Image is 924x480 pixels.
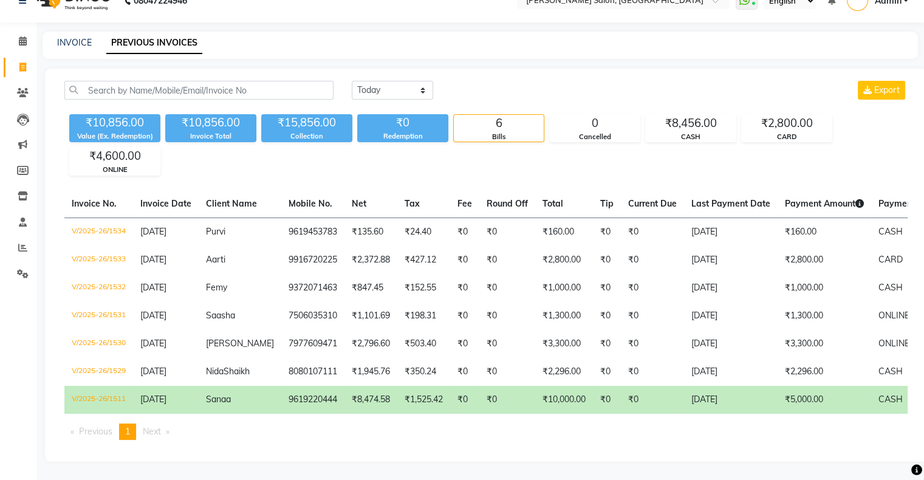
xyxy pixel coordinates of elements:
a: PREVIOUS INVOICES [106,32,202,54]
td: ₹135.60 [344,218,397,246]
div: ₹8,456.00 [646,115,736,132]
td: ₹0 [621,302,684,330]
span: Mobile No. [289,198,332,209]
div: Redemption [357,131,448,142]
td: ₹8,474.58 [344,386,397,414]
td: ₹0 [479,218,535,246]
td: ₹0 [450,218,479,246]
td: [DATE] [684,218,778,246]
span: Shaikh [224,366,250,377]
div: Value (Ex. Redemption) [69,131,160,142]
td: ₹0 [479,386,535,414]
span: Purvi [206,226,225,237]
td: V/2025-26/1529 [64,358,133,386]
td: ₹0 [479,358,535,386]
td: ₹0 [479,246,535,274]
td: ₹1,000.00 [535,274,593,302]
input: Search by Name/Mobile/Email/Invoice No [64,81,334,100]
td: [DATE] [684,386,778,414]
td: ₹1,300.00 [535,302,593,330]
td: ₹2,372.88 [344,246,397,274]
td: V/2025-26/1531 [64,302,133,330]
td: ₹503.40 [397,330,450,358]
span: Aarti [206,254,225,265]
span: CASH [878,226,903,237]
td: ₹847.45 [344,274,397,302]
span: [DATE] [140,394,166,405]
span: [DATE] [140,338,166,349]
td: ₹0 [479,274,535,302]
td: ₹0 [479,330,535,358]
span: Net [352,198,366,209]
td: ₹0 [593,246,621,274]
td: ₹1,300.00 [778,302,871,330]
td: ₹0 [450,358,479,386]
td: ₹2,296.00 [535,358,593,386]
td: ₹0 [450,330,479,358]
td: ₹0 [593,274,621,302]
span: Fee [457,198,472,209]
span: [DATE] [140,254,166,265]
div: ₹0 [357,114,448,131]
span: ONLINE [878,338,909,349]
td: ₹0 [479,302,535,330]
td: ₹0 [593,386,621,414]
span: Sanaa [206,394,231,405]
td: ₹0 [621,218,684,246]
td: V/2025-26/1534 [64,218,133,246]
td: [DATE] [684,302,778,330]
span: CASH [878,282,903,293]
div: ONLINE [70,165,160,175]
span: Round Off [487,198,528,209]
td: [DATE] [684,246,778,274]
td: 9619220444 [281,386,344,414]
span: 1 [125,426,130,437]
td: ₹152.55 [397,274,450,302]
td: 9916720225 [281,246,344,274]
td: ₹3,300.00 [778,330,871,358]
span: Current Due [628,198,677,209]
span: [DATE] [140,310,166,321]
td: ₹1,525.42 [397,386,450,414]
td: ₹427.12 [397,246,450,274]
td: ₹0 [593,330,621,358]
span: Last Payment Date [691,198,770,209]
td: ₹0 [450,274,479,302]
span: CASH [878,366,903,377]
span: [DATE] [140,282,166,293]
div: Bills [454,132,544,142]
td: ₹0 [621,358,684,386]
td: ₹24.40 [397,218,450,246]
td: 9619453783 [281,218,344,246]
td: V/2025-26/1533 [64,246,133,274]
button: Export [858,81,905,100]
td: V/2025-26/1511 [64,386,133,414]
td: 9372071463 [281,274,344,302]
td: ₹198.31 [397,302,450,330]
div: Cancelled [550,132,640,142]
span: CARD [878,254,903,265]
span: Client Name [206,198,257,209]
span: Total [542,198,563,209]
td: ₹0 [593,302,621,330]
div: Collection [261,131,352,142]
td: ₹2,296.00 [778,358,871,386]
td: ₹1,000.00 [778,274,871,302]
div: 6 [454,115,544,132]
td: ₹0 [450,386,479,414]
td: ₹0 [621,274,684,302]
td: ₹5,000.00 [778,386,871,414]
td: ₹0 [621,246,684,274]
div: ₹4,600.00 [70,148,160,165]
td: V/2025-26/1532 [64,274,133,302]
td: ₹160.00 [778,218,871,246]
td: ₹0 [621,330,684,358]
td: ₹0 [450,302,479,330]
td: ₹0 [621,386,684,414]
div: CARD [742,132,832,142]
td: ₹2,800.00 [535,246,593,274]
td: V/2025-26/1530 [64,330,133,358]
div: ₹15,856.00 [261,114,352,131]
td: ₹0 [593,218,621,246]
td: ₹3,300.00 [535,330,593,358]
